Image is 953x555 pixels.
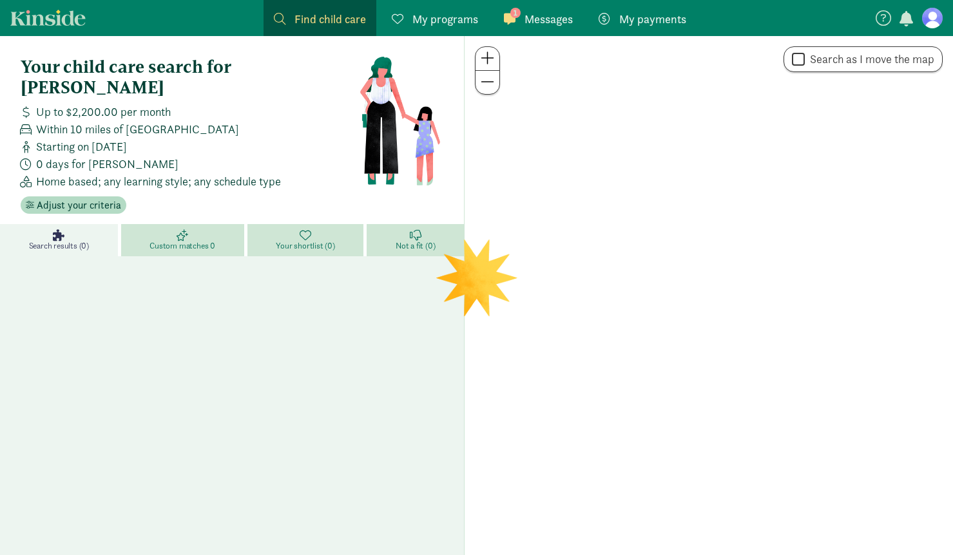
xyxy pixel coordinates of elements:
span: Within 10 miles of [GEOGRAPHIC_DATA] [36,120,239,138]
span: Search results (0) [29,241,89,251]
a: Custom matches 0 [121,224,247,256]
a: Kinside [10,10,86,26]
span: Up to $2,200.00 per month [36,103,171,120]
span: Custom matches 0 [149,241,215,251]
span: Messages [525,10,573,28]
span: 0 days for [PERSON_NAME] [36,155,178,173]
h4: Your child care search for [PERSON_NAME] [21,57,359,98]
span: Your shortlist (0) [276,241,334,251]
span: Not a fit (0) [396,241,435,251]
button: Adjust your criteria [21,196,126,214]
a: Not a fit (0) [367,224,464,256]
span: Starting on [DATE] [36,138,127,155]
span: Find child care [294,10,366,28]
a: Your shortlist (0) [247,224,367,256]
span: 1 [510,8,521,18]
label: Search as I move the map [805,52,934,67]
span: My payments [619,10,686,28]
span: My programs [412,10,478,28]
span: Home based; any learning style; any schedule type [36,173,281,190]
span: Adjust your criteria [37,198,121,213]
